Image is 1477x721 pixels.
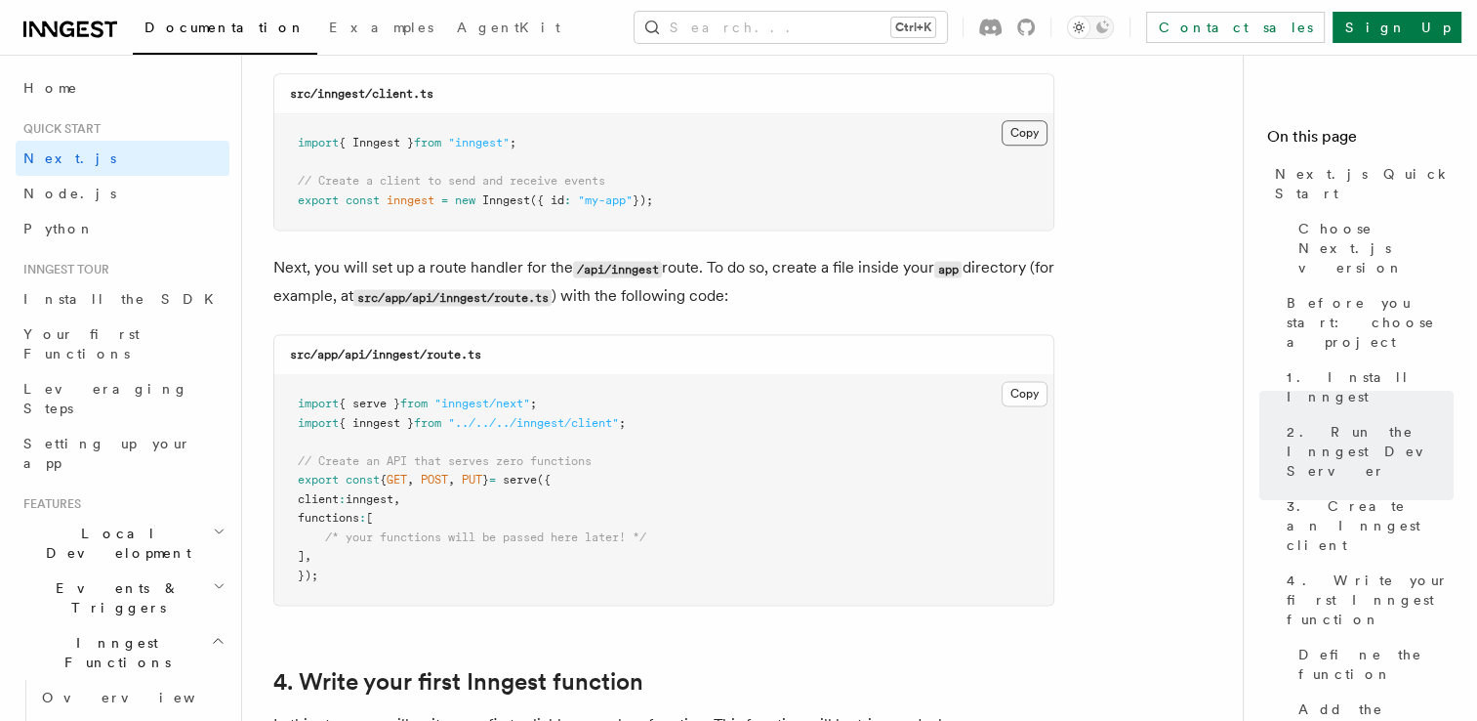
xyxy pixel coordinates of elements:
span: 3. Create an Inngest client [1287,496,1454,555]
span: Documentation [144,20,306,35]
span: , [393,492,400,506]
span: client [298,492,339,506]
a: 2. Run the Inngest Dev Server [1279,414,1454,488]
span: }); [633,193,653,207]
span: Features [16,496,81,512]
span: inngest [346,492,393,506]
code: app [934,261,962,277]
button: Toggle dark mode [1067,16,1114,39]
span: // Create an API that serves zero functions [298,454,592,468]
span: } [482,473,489,487]
a: Install the SDK [16,281,229,317]
span: { inngest } [339,416,414,430]
span: inngest [387,193,434,207]
a: AgentKit [445,6,572,53]
span: AgentKit [457,20,560,35]
span: 4. Write your first Inngest function [1287,571,1454,629]
a: Your first Functions [16,317,229,371]
a: Next.js [16,141,229,176]
span: ; [510,136,516,149]
span: const [346,473,380,487]
span: Inngest tour [16,262,109,277]
a: Python [16,211,229,246]
span: "inngest/next" [434,397,530,410]
span: Local Development [16,524,213,563]
span: ] [298,549,305,563]
span: "my-app" [578,193,633,207]
p: Next, you will set up a route handler for the route. To do so, create a file inside your director... [273,254,1054,311]
a: Choose Next.js version [1291,211,1454,285]
code: /api/inngest [573,261,662,277]
a: Examples [317,6,445,53]
span: ; [530,397,537,410]
span: serve [503,473,537,487]
span: "inngest" [448,136,510,149]
span: export [298,473,339,487]
span: from [414,416,441,430]
button: Search...Ctrl+K [635,12,947,43]
span: : [359,511,366,525]
span: ({ [537,473,551,487]
span: functions [298,511,359,525]
span: from [414,136,441,149]
span: Setting up your app [23,436,191,471]
span: : [564,193,571,207]
span: Node.js [23,186,116,201]
h4: On this page [1267,125,1454,156]
span: { [380,473,387,487]
a: Next.js Quick Start [1267,156,1454,211]
span: ; [619,416,626,430]
span: POST [421,473,448,487]
span: Next.js [23,150,116,166]
a: Leveraging Steps [16,371,229,426]
span: }); [298,569,318,582]
span: { Inngest } [339,136,414,149]
span: Your first Functions [23,326,140,361]
a: Before you start: choose a project [1279,285,1454,360]
a: Sign Up [1333,12,1461,43]
span: Overview [42,690,243,705]
span: Python [23,221,95,236]
span: 2. Run the Inngest Dev Server [1287,422,1454,481]
a: Contact sales [1146,12,1325,43]
span: [ [366,511,373,525]
span: Before you start: choose a project [1287,293,1454,352]
span: 1. Install Inngest [1287,367,1454,406]
span: from [400,397,428,410]
code: src/app/api/inngest/route.ts [353,289,552,306]
a: Overview [34,680,229,715]
a: 3. Create an Inngest client [1279,488,1454,563]
span: import [298,397,339,410]
button: Events & Triggers [16,571,229,625]
a: Home [16,70,229,106]
span: Events & Triggers [16,578,213,617]
span: Choose Next.js version [1298,219,1454,277]
a: 1. Install Inngest [1279,360,1454,414]
span: Next.js Quick Start [1275,164,1454,203]
span: export [298,193,339,207]
button: Copy [1002,381,1047,406]
span: { serve } [339,397,400,410]
span: new [455,193,475,207]
span: /* your functions will be passed here later! */ [325,530,646,544]
span: Inngest Functions [16,633,211,672]
span: import [298,416,339,430]
a: 4. Write your first Inngest function [1279,563,1454,637]
span: Define the function [1298,645,1454,684]
span: = [489,473,496,487]
span: PUT [462,473,482,487]
a: Documentation [133,6,317,55]
span: = [441,193,448,207]
span: Inngest [482,193,530,207]
button: Inngest Functions [16,625,229,680]
span: Home [23,78,78,98]
span: GET [387,473,407,487]
span: "../../../inngest/client" [448,416,619,430]
span: , [305,549,311,563]
code: src/inngest/client.ts [290,87,433,101]
span: Install the SDK [23,291,226,307]
span: import [298,136,339,149]
button: Copy [1002,120,1047,146]
button: Local Development [16,516,229,571]
span: , [407,473,414,487]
